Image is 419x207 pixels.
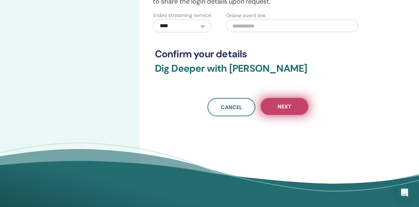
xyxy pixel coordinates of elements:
h3: Dig Deeper with [PERSON_NAME] [155,63,361,82]
span: Next [278,103,291,110]
a: Cancel [208,98,255,116]
div: Open Intercom Messenger [397,185,412,200]
h3: Confirm your details [155,48,361,60]
button: Next [261,98,308,115]
label: Video streaming service [153,11,211,19]
span: Cancel [221,104,242,111]
label: Online event link [226,12,266,20]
